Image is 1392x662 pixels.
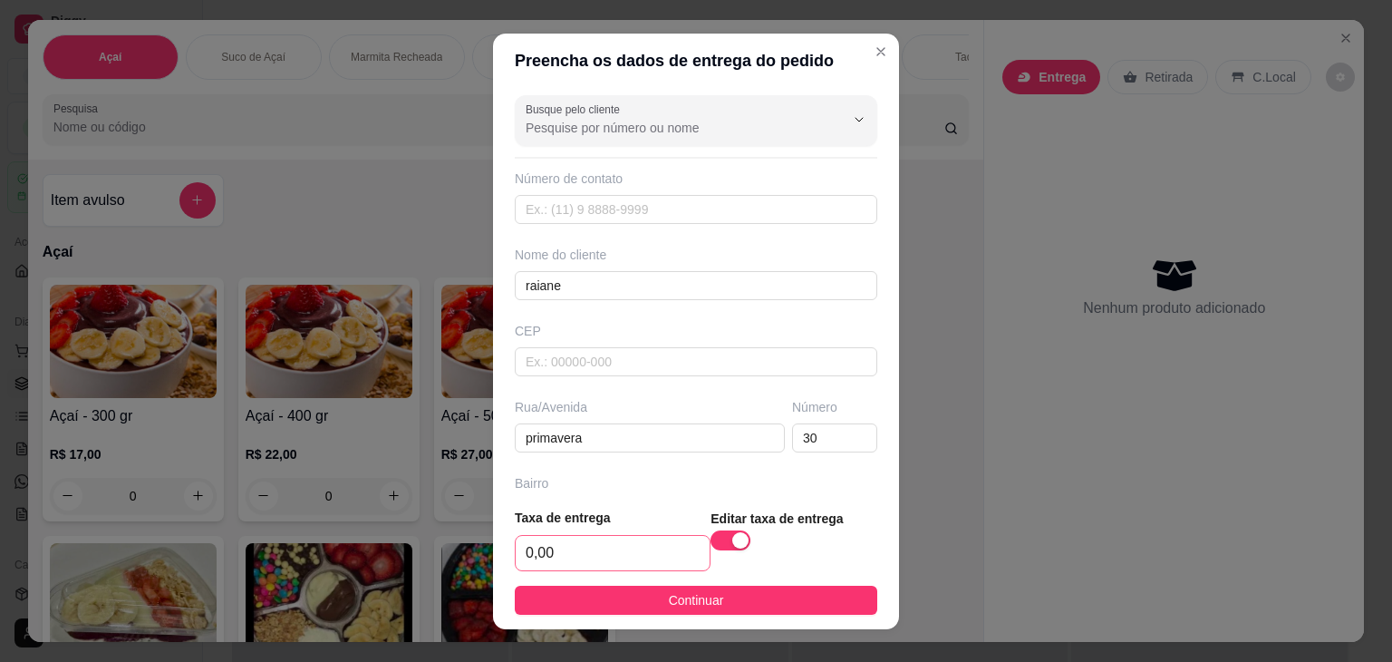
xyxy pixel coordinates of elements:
div: Rua/Avenida [515,398,785,416]
input: Busque pelo cliente [526,119,816,137]
header: Preencha os dados de entrega do pedido [493,34,899,88]
div: Bairro [515,474,877,492]
strong: Editar taxa de entrega [710,511,843,526]
input: Ex.: (11) 9 8888-9999 [515,195,877,224]
input: Ex.: 44 [792,423,877,453]
div: CEP [515,322,877,340]
div: Nome do cliente [515,246,877,264]
label: Busque pelo cliente [526,102,626,117]
div: Número [792,398,877,416]
input: Ex.: Rua Oscar Freire [515,423,785,453]
input: Ex.: João da Silva [515,271,877,300]
input: Ex.: 00000-000 [515,347,877,376]
button: Close [866,37,895,66]
div: Número de contato [515,170,877,188]
button: Show suggestions [845,105,874,134]
button: Continuar [515,586,877,615]
strong: Taxa de entrega [515,511,611,525]
span: Continuar [669,590,724,610]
